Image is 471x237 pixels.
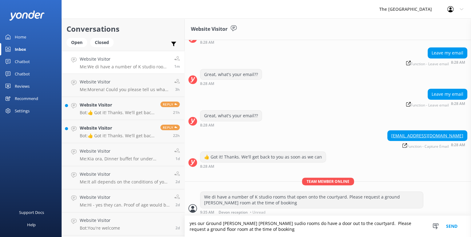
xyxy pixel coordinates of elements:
div: Closed [90,38,114,47]
h4: Website Visitor [80,78,170,85]
span: Sep 13 2025 05:53am (UTC +12:00) Pacific/Auckland [175,87,180,92]
div: Open [66,38,87,47]
span: Sep 11 2025 09:31pm (UTC +12:00) Pacific/Auckland [175,156,180,161]
h4: Website Visitor [80,102,156,108]
div: Sep 13 2025 09:35am (UTC +12:00) Pacific/Auckland [200,210,423,214]
a: [EMAIL_ADDRESS][DOMAIN_NAME] [391,133,463,139]
h4: Website Visitor [80,148,170,155]
div: Sep 13 2025 08:28am (UTC +12:00) Pacific/Auckland [200,40,423,44]
strong: 8:28 AM [200,165,214,168]
span: Sep 12 2025 11:46am (UTC +12:00) Pacific/Auckland [173,110,180,115]
p: Bot: 👍 Got it! Thanks. We'll get back to you as soon as we can [80,110,156,115]
p: Me: It all depends on the conditions of your reservation. Changes need to be made before 2pm the ... [80,179,170,185]
div: Sep 13 2025 08:28am (UTC +12:00) Pacific/Auckland [404,101,467,107]
span: Reply [160,125,180,130]
span: Function - Capture Email [402,143,449,148]
a: Website VisitorMe:It all depends on the conditions of your reservation. Changes need to be made b... [62,166,184,189]
div: We di have a number of K studio rooms that open onto the courtyard. Please request a ground [PERS... [200,192,423,208]
div: Chatbot [15,68,30,80]
strong: 8:28 AM [451,102,465,107]
span: Devon reception [219,211,248,214]
p: Me: We di have a number of K studio rooms that open onto the courtyard. Please request a ground [... [80,64,170,70]
textarea: yes our Ground [PERSON_NAME] [PERSON_NAME] sudio rooms do have a door out to the courtyard. Pleas... [185,216,471,237]
div: Home [15,31,26,43]
div: Sep 13 2025 08:28am (UTC +12:00) Pacific/Auckland [200,123,262,127]
span: • Unread [250,211,265,214]
span: Sep 10 2025 03:33pm (UTC +12:00) Pacific/Auckland [175,225,180,231]
div: Great, what's your email?? [200,69,262,80]
a: Website VisitorBot:👍 Got it! Thanks. We'll get back to you as soon as we canReply21h [62,97,184,120]
p: Bot: 👍 Got it! Thanks. We'll get back to you as soon as we can [80,133,156,139]
p: Me: Kia ora, Dinner buffet for under [DEMOGRAPHIC_DATA] @ $29.90 [80,156,170,162]
button: Send [440,216,463,237]
h4: Website Visitor [80,171,170,178]
p: Me: Morena! Could you please tell us what dates you looking to book? [80,87,170,92]
div: Leave my email [428,48,467,58]
a: Website VisitorBot:You're welcome2d [62,212,184,235]
strong: 8:28 AM [451,143,465,148]
a: Website VisitorBot:👍 Got it! Thanks. We'll get back to you as soon as we canReply22h [62,120,184,143]
img: yonder-white-logo.png [9,10,45,21]
div: Great, what's your email?? [200,110,262,121]
span: Sep 13 2025 09:35am (UTC +12:00) Pacific/Auckland [174,64,180,69]
div: Leave my email [428,89,467,99]
span: Sep 10 2025 10:22pm (UTC +12:00) Pacific/Auckland [175,179,180,184]
a: Open [66,39,90,46]
div: Support Docs [19,206,44,219]
div: Inbox [15,43,26,55]
strong: 9:35 AM [200,211,214,214]
div: Recommend [15,92,38,105]
span: Function - Leave email [406,61,449,66]
div: Sep 13 2025 08:28am (UTC +12:00) Pacific/Auckland [200,81,262,86]
h2: Conversations [66,23,180,35]
div: Sep 13 2025 08:28am (UTC +12:00) Pacific/Auckland [200,164,326,168]
div: Chatbot [15,55,30,68]
p: Me: Hi - yes they can. Proof of age would be required for the [DEMOGRAPHIC_DATA]. [80,202,170,208]
span: Team member online [302,178,354,185]
div: Sep 13 2025 08:28am (UTC +12:00) Pacific/Auckland [387,143,467,148]
div: Settings [15,105,30,117]
a: Website VisitorMe:We di have a number of K studio rooms that open onto the courtyard. Please requ... [62,51,184,74]
a: Website VisitorMe:Hi - yes they can. Proof of age would be required for the [DEMOGRAPHIC_DATA].2d [62,189,184,212]
h4: Website Visitor [80,125,156,131]
div: Sep 13 2025 08:28am (UTC +12:00) Pacific/Auckland [404,60,467,66]
a: Closed [90,39,117,46]
span: Function - Leave email [406,102,449,107]
h3: Website Visitor [191,25,227,33]
a: Website VisitorMe:Morena! Could you please tell us what dates you looking to book?3h [62,74,184,97]
h4: Website Visitor [80,217,120,224]
div: Reviews [15,80,30,92]
h4: Website Visitor [80,56,170,62]
strong: 8:28 AM [451,61,465,66]
span: Sep 10 2025 09:27pm (UTC +12:00) Pacific/Auckland [175,202,180,207]
div: 👍 Got it! Thanks. We'll get back to you as soon as we can [200,152,326,162]
strong: 8:28 AM [200,123,214,127]
h4: Website Visitor [80,194,170,201]
span: Reply [160,102,180,107]
strong: 8:28 AM [200,41,214,44]
a: Website VisitorMe:Kia ora, Dinner buffet for under [DEMOGRAPHIC_DATA] @ $29.901d [62,143,184,166]
span: Sep 12 2025 11:10am (UTC +12:00) Pacific/Auckland [173,133,180,138]
div: Help [27,219,36,231]
p: Bot: You're welcome [80,225,120,231]
strong: 8:28 AM [200,82,214,86]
